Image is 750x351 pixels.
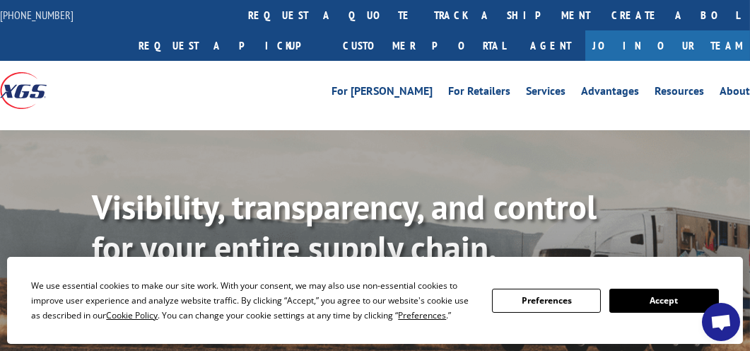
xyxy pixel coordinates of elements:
[702,303,740,341] a: Open chat
[31,278,475,323] div: We use essential cookies to make our site work. With your consent, we may also use non-essential ...
[92,185,597,270] b: Visibility, transparency, and control for your entire supply chain.
[492,289,601,313] button: Preferences
[609,289,718,313] button: Accept
[516,30,585,61] a: Agent
[398,309,446,321] span: Preferences
[581,86,639,101] a: Advantages
[7,257,743,344] div: Cookie Consent Prompt
[585,30,750,61] a: Join Our Team
[332,30,516,61] a: Customer Portal
[128,30,332,61] a: Request a pickup
[720,86,750,101] a: About
[448,86,510,101] a: For Retailers
[526,86,566,101] a: Services
[655,86,704,101] a: Resources
[332,86,433,101] a: For [PERSON_NAME]
[106,309,158,321] span: Cookie Policy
